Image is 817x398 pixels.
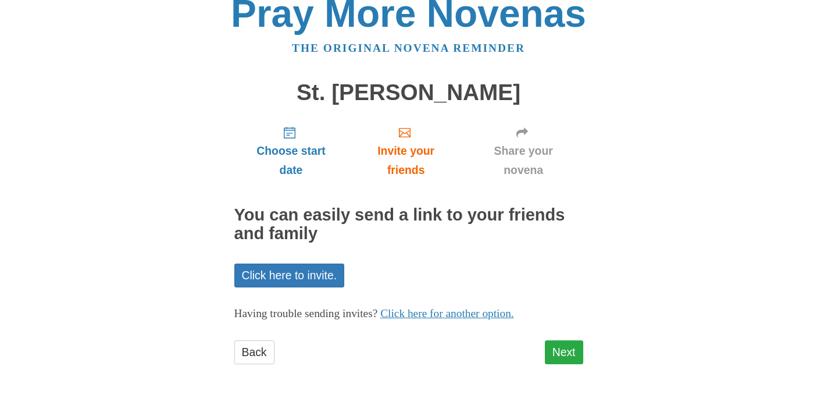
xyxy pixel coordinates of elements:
span: Choose start date [246,141,337,180]
span: Share your novena [476,141,572,180]
h2: You can easily send a link to your friends and family [234,206,583,243]
a: Back [234,340,274,364]
a: Click here to invite. [234,264,345,287]
a: The original novena reminder [292,42,525,54]
a: Next [545,340,583,364]
a: Share your novena [464,116,583,186]
h1: St. [PERSON_NAME] [234,80,583,105]
span: Invite your friends [359,141,452,180]
span: Having trouble sending invites? [234,307,378,319]
a: Click here for another option. [380,307,514,319]
a: Choose start date [234,116,348,186]
a: Invite your friends [348,116,463,186]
